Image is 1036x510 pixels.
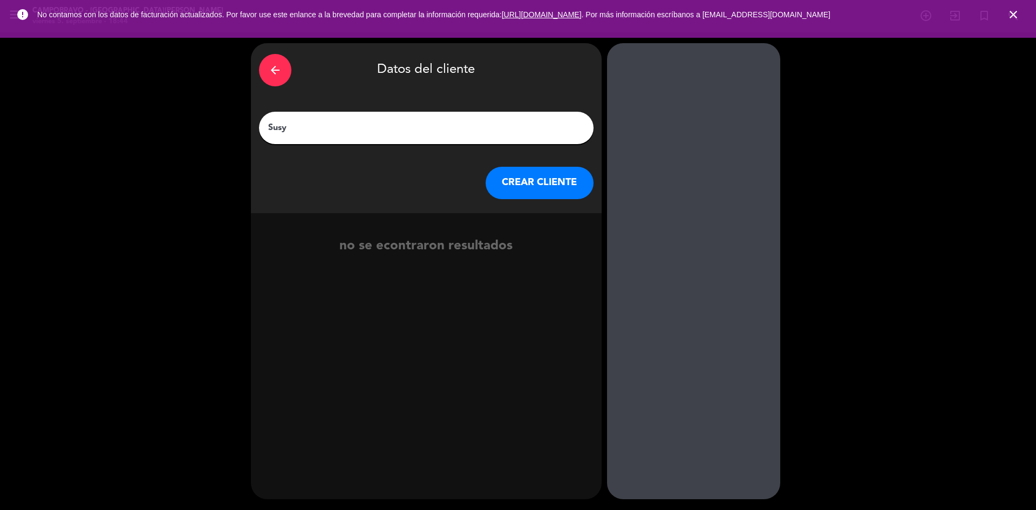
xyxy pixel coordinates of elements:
[1007,8,1020,21] i: close
[259,51,594,89] div: Datos del cliente
[582,10,830,19] a: . Por más información escríbanos a [EMAIL_ADDRESS][DOMAIN_NAME]
[269,64,282,77] i: arrow_back
[37,10,830,19] span: No contamos con los datos de facturación actualizados. Por favor use este enlance a la brevedad p...
[251,236,602,257] div: no se econtraron resultados
[16,8,29,21] i: error
[502,10,582,19] a: [URL][DOMAIN_NAME]
[267,120,585,135] input: Escriba nombre, correo electrónico o número de teléfono...
[486,167,594,199] button: CREAR CLIENTE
